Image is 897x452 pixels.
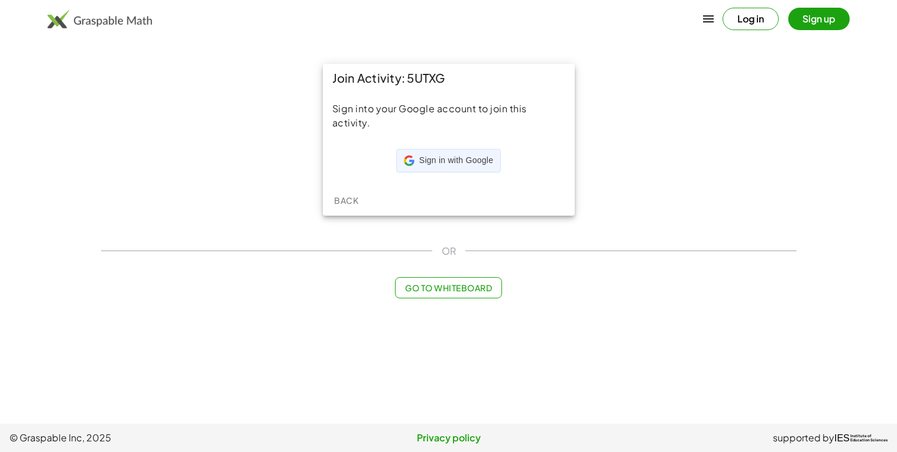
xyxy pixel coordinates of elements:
[323,64,575,92] div: Join Activity: 5UTXG
[834,431,888,445] a: IESInstitute ofEducation Sciences
[834,433,850,444] span: IES
[328,190,365,211] button: Back
[850,434,888,443] span: Institute of Education Sciences
[395,277,502,298] button: Go to Whiteboard
[396,149,501,173] div: Sign in with Google
[405,282,492,293] span: Go to Whiteboard
[773,431,834,445] span: supported by
[419,155,493,167] span: Sign in with Google
[9,431,302,445] span: © Graspable Inc, 2025
[723,8,779,30] button: Log in
[334,195,358,206] span: Back
[332,102,565,130] div: Sign into your Google account to join this activity.
[788,8,850,30] button: Sign up
[302,431,595,445] a: Privacy policy
[442,244,456,258] span: OR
